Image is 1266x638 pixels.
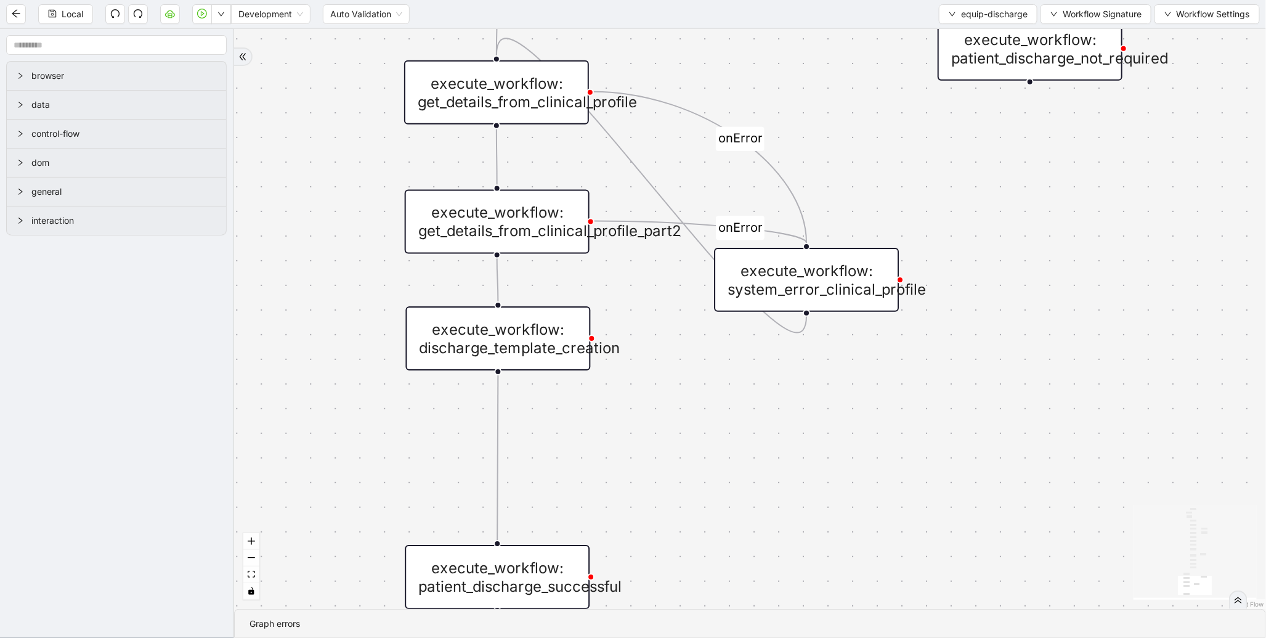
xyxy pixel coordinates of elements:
div: execute_workflow: discharge_template_creation [406,306,591,370]
span: right [17,72,24,80]
div: general [7,178,226,206]
g: Edge from execute_workflow: discharge_template_creation to execute_workflow: patient_discharge_su... [497,374,498,540]
span: browser [31,69,216,83]
div: execute_workflow: patient_discharge_not_requiredplus-circle [938,17,1122,81]
div: execute_workflow: patient_discharge_successful [405,545,590,609]
span: cloud-server [165,9,175,18]
span: general [31,185,216,198]
button: down [211,4,231,24]
button: zoom in [243,533,259,550]
div: browser [7,62,226,90]
span: double-right [238,52,247,61]
span: right [17,188,24,195]
span: down [1050,10,1058,18]
span: Development [238,5,303,23]
button: saveLocal [38,4,93,24]
div: control-flow [7,120,226,148]
span: Workflow Settings [1177,7,1250,21]
span: save [48,9,57,18]
div: execute_workflow: get_details_from_clinical_profile_part2 [405,190,590,254]
span: down [217,10,225,18]
button: arrow-left [6,4,26,24]
div: execute_workflow: patient_discharge_not_required [938,17,1122,81]
button: cloud-server [160,4,180,24]
button: downWorkflow Signature [1041,4,1151,24]
span: control-flow [31,127,216,141]
span: interaction [31,214,216,227]
span: arrow-left [11,9,21,18]
span: plus-circle [1015,99,1045,130]
div: execute_workflow: get_details_from_clinical_profile [404,60,589,125]
span: redo [133,9,143,18]
g: Edge from execute_workflow: get_details_from_clinical_profile_part2 to execute_workflow: system_e... [594,216,807,243]
span: right [17,217,24,224]
button: fit view [243,566,259,583]
span: right [17,130,24,137]
span: Auto Validation [330,5,402,23]
a: React Flow attribution [1232,600,1264,608]
button: toggle interactivity [243,583,259,600]
span: right [17,159,24,166]
div: dom [7,149,226,177]
g: Edge from execute_workflow: system_error_clinical_profile to execute_workflow: get_details_from_c... [497,38,806,332]
span: down [1164,10,1172,18]
div: interaction [7,207,226,235]
button: downequip-discharge [939,4,1037,24]
span: equip-discharge [961,7,1028,21]
span: play-circle [197,9,207,18]
div: execute_workflow: system_error_clinical_profile [714,248,899,312]
span: undo [110,9,120,18]
button: zoom out [243,550,259,566]
span: down [949,10,956,18]
span: Local [62,7,83,21]
span: double-right [1234,596,1243,605]
button: play-circle [192,4,212,24]
span: data [31,98,216,112]
button: redo [128,4,148,24]
div: Graph errors [250,617,1251,631]
span: right [17,101,24,108]
span: Workflow Signature [1063,7,1142,21]
button: undo [105,4,125,24]
button: downWorkflow Settings [1154,4,1260,24]
span: dom [31,156,216,170]
g: Edge from execute_workflow: get_details_from_clinical_profile_part2 to execute_workflow: discharg... [497,258,498,301]
div: data [7,91,226,119]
